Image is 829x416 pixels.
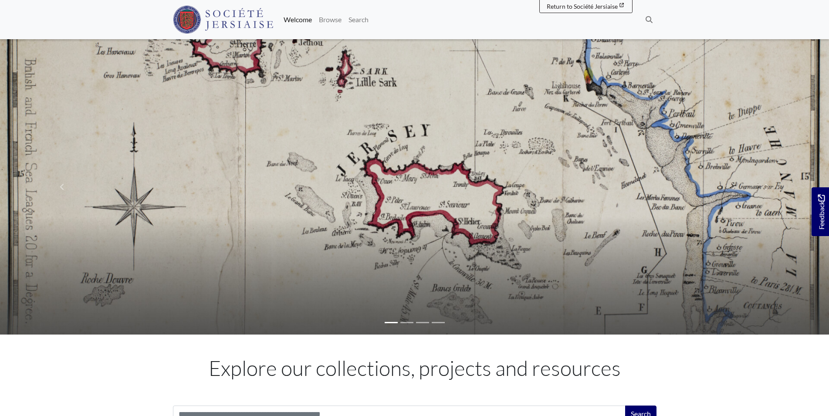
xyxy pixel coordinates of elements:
[280,11,315,28] a: Welcome
[173,3,274,36] a: Société Jersiaise logo
[315,11,345,28] a: Browse
[173,6,274,34] img: Société Jersiaise
[345,11,372,28] a: Search
[547,3,618,10] span: Return to Société Jersiaise
[173,355,656,381] h1: Explore our collections, projects and resources
[705,39,829,335] a: Move to next slideshow image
